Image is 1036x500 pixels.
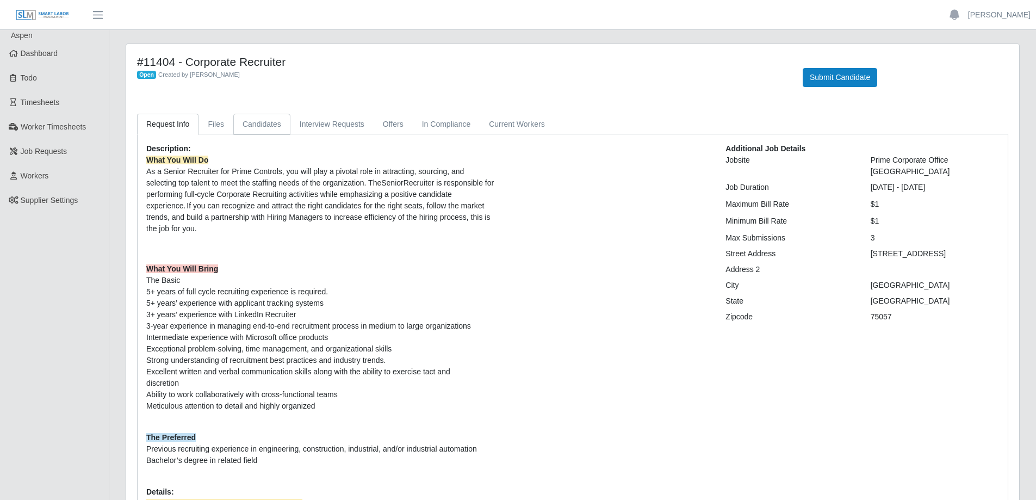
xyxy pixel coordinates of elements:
div: [GEOGRAPHIC_DATA] [863,280,1007,291]
div: $1 [863,215,1007,227]
span: As a Senior Recruiter for Prime Controls, you will play a pivotal role in attracting, sourcing, a... [146,156,494,233]
div: [GEOGRAPHIC_DATA] [863,295,1007,307]
a: [PERSON_NAME] [968,9,1031,21]
div: Street Address [717,248,862,260]
div: $1 [863,199,1007,210]
b: Details: [146,487,174,496]
div: Job Duration [717,182,862,193]
div: Jobsite [717,155,862,177]
strong: The Preferred [146,433,196,442]
a: In Compliance [413,114,480,135]
p: The Basic 5+ years of full cycle recruiting experience is required. 5+ years’ experience with app... [146,263,709,423]
div: 3 [863,232,1007,244]
div: 75057 [863,311,1007,323]
img: SLM Logo [15,9,70,21]
a: Request Info [137,114,198,135]
div: Address 2 [717,264,862,275]
strong: What You Will Do [146,156,208,164]
span: Todo [21,73,37,82]
a: Interview Requests [290,114,374,135]
span: Created by [PERSON_NAME] [158,71,240,78]
span: Job Requests [21,147,67,156]
span: Supplier Settings [21,196,78,205]
button: Submit Candidate [803,68,877,87]
div: [STREET_ADDRESS] [863,248,1007,260]
div: Minimum Bill Rate [717,215,862,227]
div: City [717,280,862,291]
strong: What You Will Bring [146,264,218,273]
span: Dashboard [21,49,58,58]
p: Previous recruiting experience in engineering, construction, industrial, and/or industrial automa... [146,432,709,466]
div: State [717,295,862,307]
div: Zipcode [717,311,862,323]
span: Workers [21,171,49,180]
b: Description: [146,144,191,153]
span: Timesheets [21,98,60,107]
span: Worker Timesheets [21,122,86,131]
h4: #11404 - Corporate Recruiter [137,55,786,69]
a: Current Workers [480,114,554,135]
a: Candidates [233,114,290,135]
div: Prime Corporate Office [GEOGRAPHIC_DATA] [863,155,1007,177]
div: [DATE] - [DATE] [863,182,1007,193]
span: Open [137,71,156,79]
div: Max Submissions [717,232,862,244]
a: Files [198,114,233,135]
span: Aspen [11,31,33,40]
a: Offers [374,114,413,135]
b: Additional Job Details [725,144,805,153]
div: Maximum Bill Rate [717,199,862,210]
